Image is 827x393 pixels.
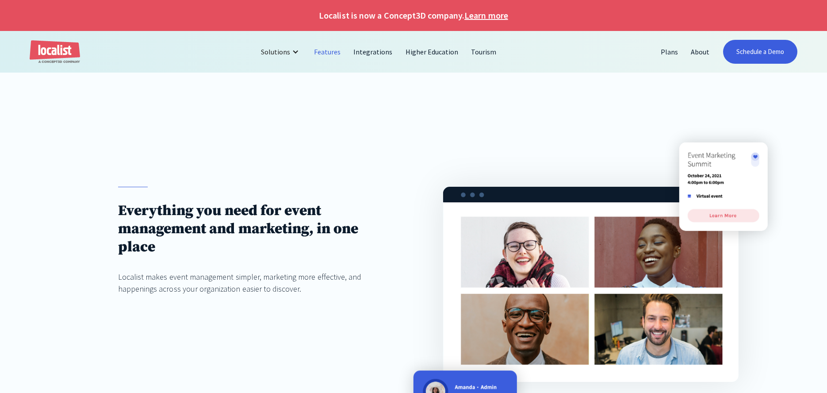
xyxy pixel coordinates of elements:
a: Tourism [465,41,503,62]
a: Higher Education [399,41,465,62]
a: Plans [655,41,685,62]
a: Schedule a Demo [723,40,798,64]
a: Features [308,41,347,62]
div: Localist makes event management simpler, marketing more effective, and happenings across your org... [118,271,384,295]
h1: Everything you need for event management and marketing, in one place [118,202,384,256]
a: Learn more [464,9,508,22]
div: Solutions [261,46,290,57]
a: home [30,40,80,64]
div: Solutions [254,41,308,62]
a: About [685,41,716,62]
a: Integrations [347,41,399,62]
